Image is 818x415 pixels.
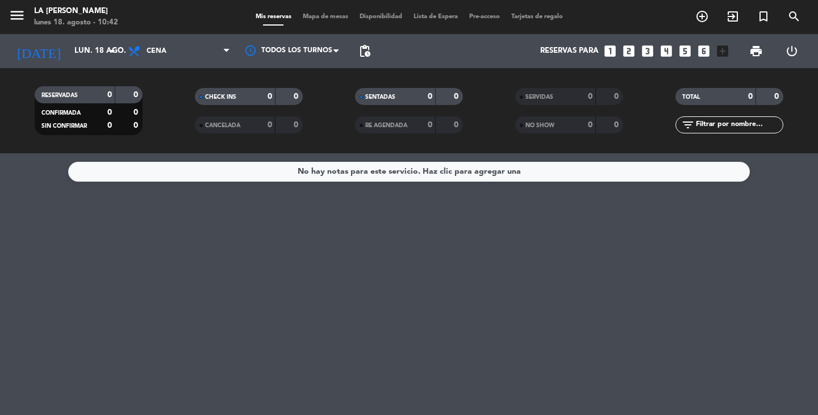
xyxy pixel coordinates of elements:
[696,44,711,58] i: looks_6
[133,108,140,116] strong: 0
[588,93,592,100] strong: 0
[34,6,118,17] div: LA [PERSON_NAME]
[603,44,617,58] i: looks_one
[659,44,674,58] i: looks_4
[726,10,740,23] i: exit_to_app
[454,93,461,100] strong: 0
[682,94,700,100] span: TOTAL
[695,119,783,131] input: Filtrar por nombre...
[454,121,461,129] strong: 0
[354,14,408,20] span: Disponibilidad
[41,123,87,129] span: SIN CONFIRMAR
[614,121,621,129] strong: 0
[785,44,799,58] i: power_settings_new
[297,14,354,20] span: Mapa de mesas
[506,14,569,20] span: Tarjetas de regalo
[133,121,140,129] strong: 0
[428,93,432,100] strong: 0
[34,17,118,28] div: lunes 18. agosto - 10:42
[681,118,695,132] i: filter_list
[695,10,709,23] i: add_circle_outline
[9,39,69,64] i: [DATE]
[621,44,636,58] i: looks_two
[408,14,464,20] span: Lista de Espera
[365,123,407,128] span: RE AGENDADA
[358,44,372,58] span: pending_actions
[147,47,166,55] span: Cena
[133,91,140,99] strong: 0
[107,108,112,116] strong: 0
[9,7,26,24] i: menu
[678,44,692,58] i: looks_5
[749,44,763,58] span: print
[715,44,730,58] i: add_box
[294,121,301,129] strong: 0
[9,7,26,28] button: menu
[268,93,272,100] strong: 0
[268,121,272,129] strong: 0
[41,110,81,116] span: CONFIRMADA
[107,121,112,129] strong: 0
[365,94,395,100] span: SENTADAS
[205,94,236,100] span: CHECK INS
[525,123,554,128] span: NO SHOW
[294,93,301,100] strong: 0
[787,10,801,23] i: search
[614,93,621,100] strong: 0
[540,47,599,56] span: Reservas para
[640,44,655,58] i: looks_3
[774,34,809,68] div: LOG OUT
[106,44,119,58] i: arrow_drop_down
[107,91,112,99] strong: 0
[41,93,78,98] span: RESERVADAS
[428,121,432,129] strong: 0
[250,14,297,20] span: Mis reservas
[774,93,781,100] strong: 0
[205,123,240,128] span: CANCELADA
[757,10,770,23] i: turned_in_not
[298,165,521,178] div: No hay notas para este servicio. Haz clic para agregar una
[525,94,553,100] span: SERVIDAS
[464,14,506,20] span: Pre-acceso
[748,93,753,100] strong: 0
[588,121,592,129] strong: 0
